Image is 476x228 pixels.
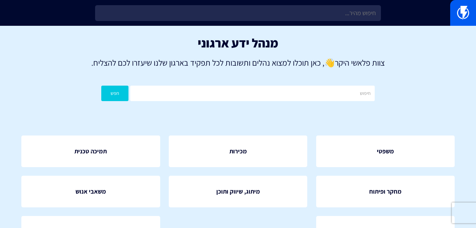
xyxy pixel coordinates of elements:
a: משפטי [316,135,455,167]
button: חפש [101,86,128,101]
span: תמיכה טכנית [74,147,107,156]
span: משפטי [377,147,394,156]
span: משאבי אנוש [75,187,106,196]
h1: מנהל ידע ארגוני [10,36,466,50]
span: מכירות [229,147,247,156]
a: מכירות [169,135,308,167]
a: מחקר ופיתוח [316,176,455,207]
strong: 👋 [324,57,335,68]
input: חיפוש מהיר... [95,5,381,21]
a: תמיכה טכנית [21,135,160,167]
input: חיפוש [130,86,374,101]
span: מיתוג, שיווק ותוכן [216,187,260,196]
a: משאבי אנוש [21,176,160,207]
a: מיתוג, שיווק ותוכן [169,176,308,207]
p: צוות פלאשי היקר , כאן תוכלו למצוא נהלים ותשובות לכל תפקיד בארגון שלנו שיעזרו לכם להצליח. [10,57,466,68]
span: מחקר ופיתוח [369,187,402,196]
